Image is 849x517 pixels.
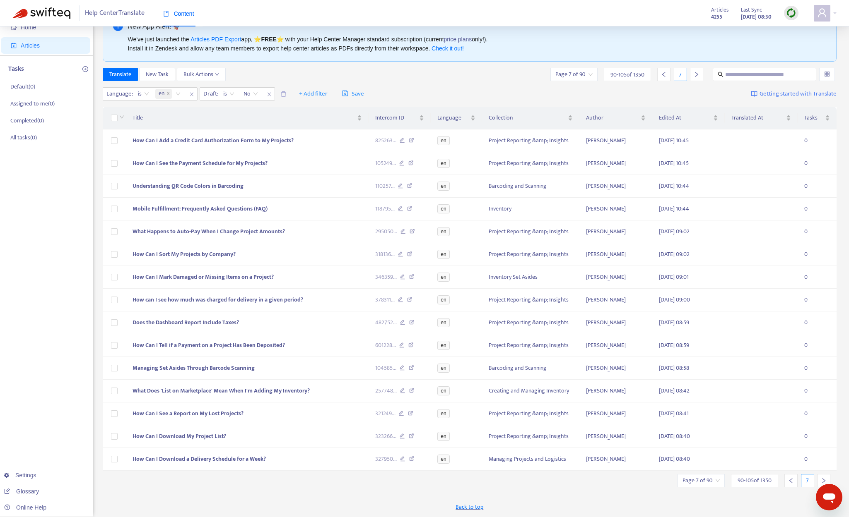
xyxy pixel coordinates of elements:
[10,82,35,91] p: Default ( 0 )
[798,220,837,243] td: 0
[798,334,837,357] td: 0
[10,116,44,125] p: Completed ( 0 )
[579,311,652,334] td: [PERSON_NAME]
[798,152,837,175] td: 0
[437,113,469,122] span: Language
[133,295,303,304] span: How can I see how much was charged for delivery in a given period?
[579,289,652,311] td: [PERSON_NAME]
[659,363,689,373] span: [DATE] 08:58
[482,266,579,289] td: Inventory Set Asides
[133,249,236,259] span: How Can I Sort My Projects by Company?
[10,99,55,108] p: Assigned to me ( 0 )
[10,133,37,142] p: All tasks ( 0 )
[133,386,310,395] span: What Does 'List on Marketplace' Mean When I'm Adding My Inventory?
[437,227,449,236] span: en
[659,227,690,236] span: [DATE] 09:02
[786,8,796,18] img: sync.dc5367851b00ba804db3.png
[261,36,276,43] b: FREE
[437,364,449,373] span: en
[375,295,395,304] span: 378311 ...
[133,454,266,464] span: How Can I Download a Delivery Schedule for a Week?
[798,380,837,402] td: 0
[85,5,145,21] span: Help Center Translate
[437,455,449,464] span: en
[798,402,837,425] td: 0
[4,472,36,479] a: Settings
[437,273,449,282] span: en
[798,129,837,152] td: 0
[375,364,396,373] span: 104585 ...
[21,24,36,31] span: Home
[375,159,396,168] span: 105249 ...
[725,107,798,129] th: Translated At
[342,90,348,96] span: save
[128,35,818,53] div: We've just launched the app, ⭐ ⭐️ with your Help Center Manager standard subscription (current on...
[482,425,579,448] td: Project Reporting &amp; Insights
[437,409,449,418] span: en
[798,243,837,266] td: 0
[133,363,255,373] span: Managing Set Asides Through Barcode Scanning
[375,113,418,122] span: Intercom ID
[280,91,287,97] span: delete
[482,198,579,220] td: Inventory
[652,107,725,129] th: Edited At
[798,357,837,380] td: 0
[798,198,837,220] td: 0
[336,87,370,101] button: saveSave
[659,113,712,122] span: Edited At
[482,357,579,380] td: Barcoding and Scanning
[579,129,652,152] td: [PERSON_NAME]
[12,7,70,19] img: Swifteq
[437,341,449,350] span: en
[798,175,837,198] td: 0
[8,64,24,74] p: Tasks
[223,88,234,100] span: is
[103,88,134,100] span: Language :
[133,431,226,441] span: How Can I Download My Project List?
[751,91,757,97] img: image-link
[437,318,449,327] span: en
[798,425,837,448] td: 0
[586,113,639,122] span: Author
[191,36,241,43] a: Articles PDF Export
[375,227,397,236] span: 295050 ...
[163,11,169,17] span: book
[798,107,837,129] th: Tasks
[659,272,689,282] span: [DATE] 09:01
[760,89,837,99] span: Getting started with Translate
[482,243,579,266] td: Project Reporting &amp; Insights
[817,8,827,18] span: user
[82,66,88,72] span: plus-circle
[579,425,652,448] td: [PERSON_NAME]
[804,113,823,122] span: Tasks
[139,68,175,81] button: New Task
[437,204,449,213] span: en
[437,136,449,145] span: en
[11,24,17,30] span: home
[299,89,328,99] span: + Add filter
[659,454,690,464] span: [DATE] 08:40
[437,182,449,191] span: en
[109,70,131,79] span: Translate
[369,107,431,129] th: Intercom ID
[661,72,667,77] span: left
[133,340,285,350] span: How Can I Tell if a Payment on a Project Has Been Deposited?
[659,318,689,327] span: [DATE] 08:59
[798,448,837,471] td: 0
[375,432,396,441] span: 323266 ...
[579,334,652,357] td: [PERSON_NAME]
[788,478,794,483] span: left
[437,432,449,441] span: en
[579,402,652,425] td: [PERSON_NAME]
[375,409,396,418] span: 321249 ...
[798,311,837,334] td: 0
[437,386,449,395] span: en
[482,311,579,334] td: Project Reporting &amp; Insights
[177,68,226,81] button: Bulk Actionsdown
[482,334,579,357] td: Project Reporting &amp; Insights
[659,136,689,145] span: [DATE] 10:45
[489,113,566,122] span: Collection
[183,70,219,79] span: Bulk Actions
[482,175,579,198] td: Barcoding and Scanning
[166,91,170,96] span: close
